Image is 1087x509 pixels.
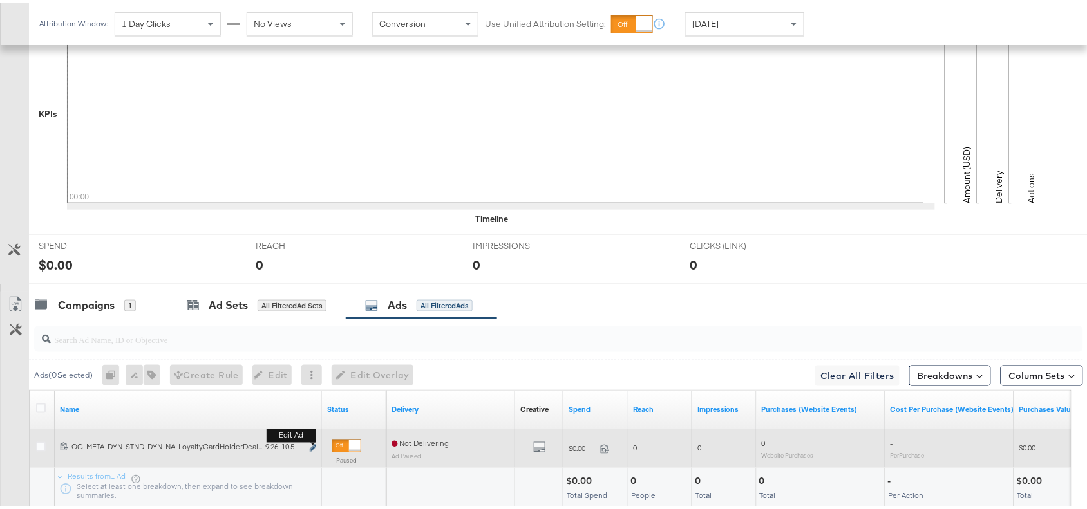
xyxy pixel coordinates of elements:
button: Edit ad [309,440,317,453]
span: - [891,436,893,446]
div: Campaigns [58,295,115,310]
span: 0 [697,441,701,450]
span: Clear All Filters [820,366,894,382]
a: The number of times your ad was served. On mobile apps an ad is counted as served the first time ... [697,402,751,412]
span: Total Spend [567,488,607,498]
div: 0 [630,473,640,485]
span: SPEND [39,237,135,250]
span: $0.00 [569,441,595,451]
text: Delivery [994,168,1005,201]
text: Amount (USD) [961,144,973,201]
a: Reflects the ability of your Ad to achieve delivery. [392,402,510,412]
sub: Website Purchases [762,449,814,457]
span: Total [695,488,712,498]
div: 0 [690,253,697,272]
span: Total [1017,488,1034,498]
a: The number of times a purchase was made tracked by your Custom Audience pixel on your website aft... [762,402,880,412]
a: The total amount spent to date. [569,402,623,412]
span: CLICKS (LINK) [690,237,786,250]
button: Breakdowns [909,363,991,384]
a: Shows the current state of your Ad. [327,402,381,412]
text: Actions [1026,171,1037,201]
span: $0.00 [1019,441,1036,450]
span: 0 [762,436,766,446]
div: All Filtered Ad Sets [258,297,326,309]
a: The number of people your ad was served to. [633,402,687,412]
div: Ad Sets [209,295,248,310]
div: Ads [388,295,407,310]
div: 0 [695,473,704,485]
span: Per Action [889,488,924,498]
a: Shows the creative associated with your ad. [520,402,549,412]
a: The average cost for each purchase tracked by your Custom Audience pixel on your website after pe... [891,402,1014,412]
div: $0.00 [39,253,73,272]
div: 0 [473,253,480,272]
div: Attribution Window: [39,17,108,26]
label: Use Unified Attribution Setting: [485,15,606,28]
span: 1 Day Clicks [122,15,171,27]
label: Paused [332,454,361,463]
sub: Ad Paused [392,450,421,458]
div: - [888,473,895,485]
span: [DATE] [692,15,719,27]
div: 0 [102,362,126,383]
div: OG_META_DYN_STND_DYN_NA_LoyaltyCardHolderDeal..._9.26_10.5 [71,440,302,450]
sub: Per Purchase [891,449,925,457]
div: Timeline [475,210,508,223]
span: People [631,488,656,498]
div: $0.00 [566,473,596,485]
div: 0 [759,473,769,485]
button: Column Sets [1001,363,1083,384]
a: Ad Name. [60,402,317,412]
div: Creative [520,402,549,412]
div: $0.00 [1017,473,1046,485]
span: Not Delivering [392,436,449,446]
div: 1 [124,297,136,309]
div: KPIs [39,106,57,118]
span: IMPRESSIONS [473,237,569,250]
b: Edit ad [267,427,316,440]
div: All Filtered Ads [417,297,473,309]
input: Search Ad Name, ID or Objective [51,319,988,344]
span: Total [760,488,776,498]
span: 0 [633,441,637,450]
span: REACH [256,237,352,250]
button: Clear All Filters [815,363,900,384]
span: No Views [254,15,292,27]
div: Ads ( 0 Selected) [34,367,93,378]
span: Conversion [379,15,426,27]
div: 0 [256,253,263,272]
